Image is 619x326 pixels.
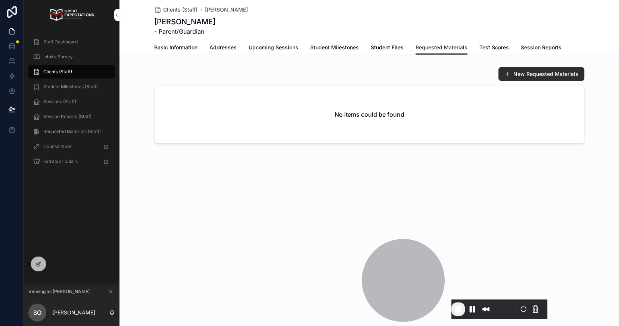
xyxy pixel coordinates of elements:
a: Upcoming Sessions [249,41,298,56]
span: Viewing as [PERSON_NAME] [28,289,90,295]
a: Basic Information [154,41,197,56]
span: Addresses [209,44,237,51]
h2: No items could be found [335,110,404,119]
p: [PERSON_NAME] [52,309,95,316]
span: Intake Survey [43,54,73,60]
a: Extracurriculars [28,155,115,168]
a: Requested Materials (Staff) [28,125,115,138]
span: Clients (Staff) [43,69,72,75]
a: Clients (Staff) [28,65,115,79]
span: CounselMore [43,144,72,150]
span: Extracurriculars [43,159,78,164]
div: scrollable content [24,30,119,178]
button: New Requested Materials [498,67,584,81]
a: Student Files [371,41,404,56]
a: Addresses [209,41,237,56]
span: Staff Dashboard [43,39,78,45]
a: Clients (Staff) [154,6,197,13]
a: CounselMore [28,140,115,153]
span: Upcoming Sessions [249,44,298,51]
a: Staff Dashboard [28,35,115,49]
span: Session Reports [521,44,562,51]
a: Student Milestones [310,41,359,56]
span: Sessions (Staff) [43,99,76,105]
span: Student Files [371,44,404,51]
span: Clients (Staff) [163,6,197,13]
span: Student Milestones (Staff) [43,84,98,90]
span: Test Scores [479,44,509,51]
span: Student Milestones [310,44,359,51]
a: Student Milestones (Staff) [28,80,115,93]
a: Session Reports (Staff) [28,110,115,123]
span: Session Reports (Staff) [43,114,91,120]
span: Requested Materials [416,44,467,51]
span: Basic Information [154,44,197,51]
a: [PERSON_NAME] [205,6,248,13]
a: Session Reports [521,41,562,56]
span: SO [33,308,41,317]
a: Intake Survey [28,50,115,64]
span: - Parent/Guardian [154,27,215,36]
h1: [PERSON_NAME] [154,16,215,27]
img: App logo [49,9,94,21]
span: Requested Materials (Staff) [43,129,101,135]
a: Requested Materials [416,41,467,55]
a: Test Scores [479,41,509,56]
a: Sessions (Staff) [28,95,115,108]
